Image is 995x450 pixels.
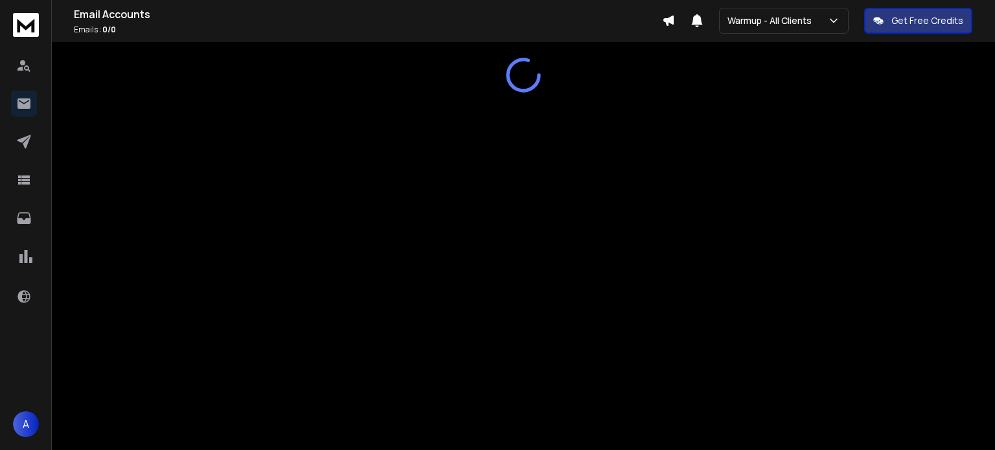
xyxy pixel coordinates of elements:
button: Get Free Credits [864,8,972,34]
button: A [13,411,39,437]
img: logo [13,13,39,37]
h1: Email Accounts [74,6,662,22]
p: Warmup - All Clients [727,14,817,27]
p: Emails : [74,25,662,35]
p: Get Free Credits [891,14,963,27]
span: 0 / 0 [102,24,116,35]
